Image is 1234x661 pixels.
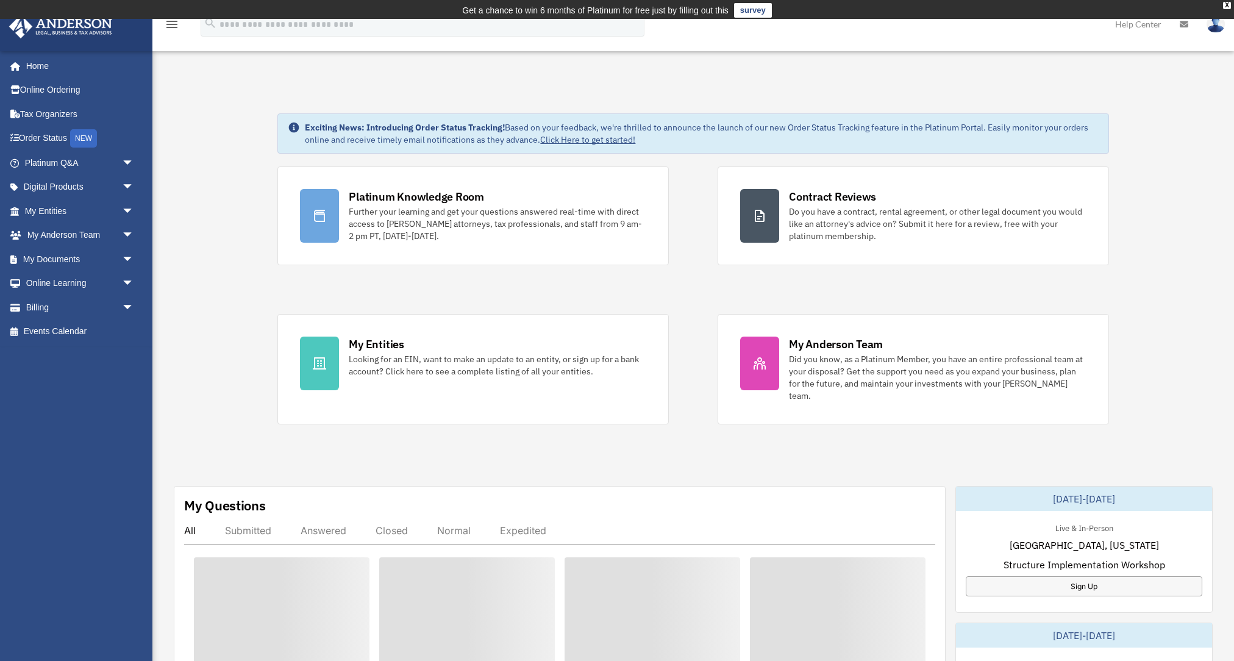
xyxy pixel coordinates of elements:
img: Anderson Advisors Platinum Portal [5,15,116,38]
a: Platinum Q&Aarrow_drop_down [9,151,152,175]
a: My Documentsarrow_drop_down [9,247,152,271]
a: Online Learningarrow_drop_down [9,271,152,296]
div: Live & In-Person [1046,521,1123,534]
span: arrow_drop_down [122,247,146,272]
div: [DATE]-[DATE] [956,623,1212,648]
div: Do you have a contract, rental agreement, or other legal document you would like an attorney's ad... [789,205,1086,242]
div: Further your learning and get your questions answered real-time with direct access to [PERSON_NAM... [349,205,646,242]
div: Did you know, as a Platinum Member, you have an entire professional team at your disposal? Get th... [789,353,1086,402]
span: arrow_drop_down [122,151,146,176]
strong: Exciting News: Introducing Order Status Tracking! [305,122,505,133]
span: [GEOGRAPHIC_DATA], [US_STATE] [1010,538,1159,552]
div: Based on your feedback, we're thrilled to announce the launch of our new Order Status Tracking fe... [305,121,1098,146]
div: My Anderson Team [789,337,883,352]
a: My Entitiesarrow_drop_down [9,199,152,223]
div: [DATE]-[DATE] [956,487,1212,511]
span: arrow_drop_down [122,271,146,296]
a: Online Ordering [9,78,152,102]
a: Tax Organizers [9,102,152,126]
i: menu [165,17,179,32]
a: My Anderson Teamarrow_drop_down [9,223,152,248]
span: Structure Implementation Workshop [1004,557,1165,572]
a: Platinum Knowledge Room Further your learning and get your questions answered real-time with dire... [277,166,669,265]
a: Billingarrow_drop_down [9,295,152,320]
div: close [1223,2,1231,9]
a: Click Here to get started! [540,134,635,145]
div: NEW [70,129,97,148]
div: All [184,524,196,537]
div: Contract Reviews [789,189,876,204]
div: My Entities [349,337,404,352]
span: arrow_drop_down [122,223,146,248]
a: Contract Reviews Do you have a contract, rental agreement, or other legal document you would like... [718,166,1109,265]
a: Events Calendar [9,320,152,344]
a: Home [9,54,146,78]
a: My Anderson Team Did you know, as a Platinum Member, you have an entire professional team at your... [718,314,1109,424]
div: Platinum Knowledge Room [349,189,484,204]
span: arrow_drop_down [122,295,146,320]
span: arrow_drop_down [122,175,146,200]
img: User Pic [1207,15,1225,33]
i: search [204,16,217,30]
div: Submitted [225,524,271,537]
a: Digital Productsarrow_drop_down [9,175,152,199]
div: Get a chance to win 6 months of Platinum for free just by filling out this [462,3,729,18]
div: Closed [376,524,408,537]
a: menu [165,21,179,32]
a: Order StatusNEW [9,126,152,151]
a: Sign Up [966,576,1202,596]
div: Looking for an EIN, want to make an update to an entity, or sign up for a bank account? Click her... [349,353,646,377]
div: Answered [301,524,346,537]
div: My Questions [184,496,266,515]
div: Expedited [500,524,546,537]
a: My Entities Looking for an EIN, want to make an update to an entity, or sign up for a bank accoun... [277,314,669,424]
div: Normal [437,524,471,537]
span: arrow_drop_down [122,199,146,224]
a: survey [734,3,772,18]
